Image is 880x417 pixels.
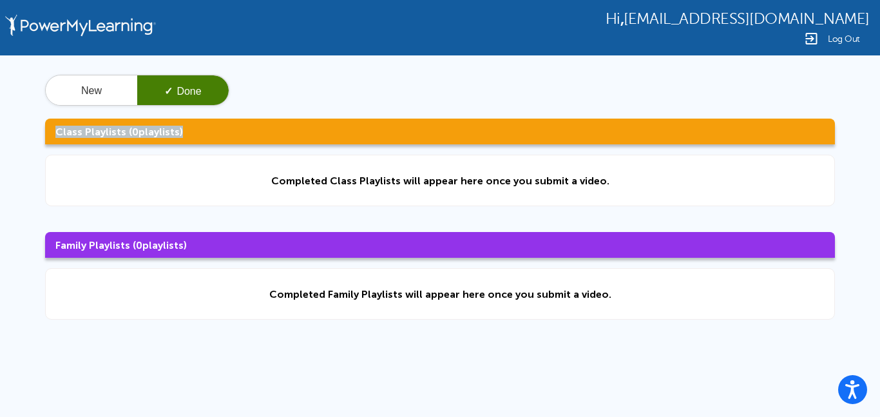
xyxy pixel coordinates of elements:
[46,75,137,106] button: New
[45,232,835,258] h3: Family Playlists ( playlists)
[271,175,609,187] div: Completed Class Playlists will appear here once you submit a video.
[164,86,173,97] span: ✓
[136,239,142,251] span: 0
[132,126,139,138] span: 0
[45,119,835,144] h3: Class Playlists ( playlists)
[269,288,611,300] div: Completed Family Playlists will appear here once you submit a video.
[803,31,819,46] img: Logout Icon
[606,10,620,28] span: Hi
[828,34,860,44] span: Log Out
[606,9,870,28] div: ,
[624,10,870,28] span: [EMAIL_ADDRESS][DOMAIN_NAME]
[137,75,229,106] button: ✓Done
